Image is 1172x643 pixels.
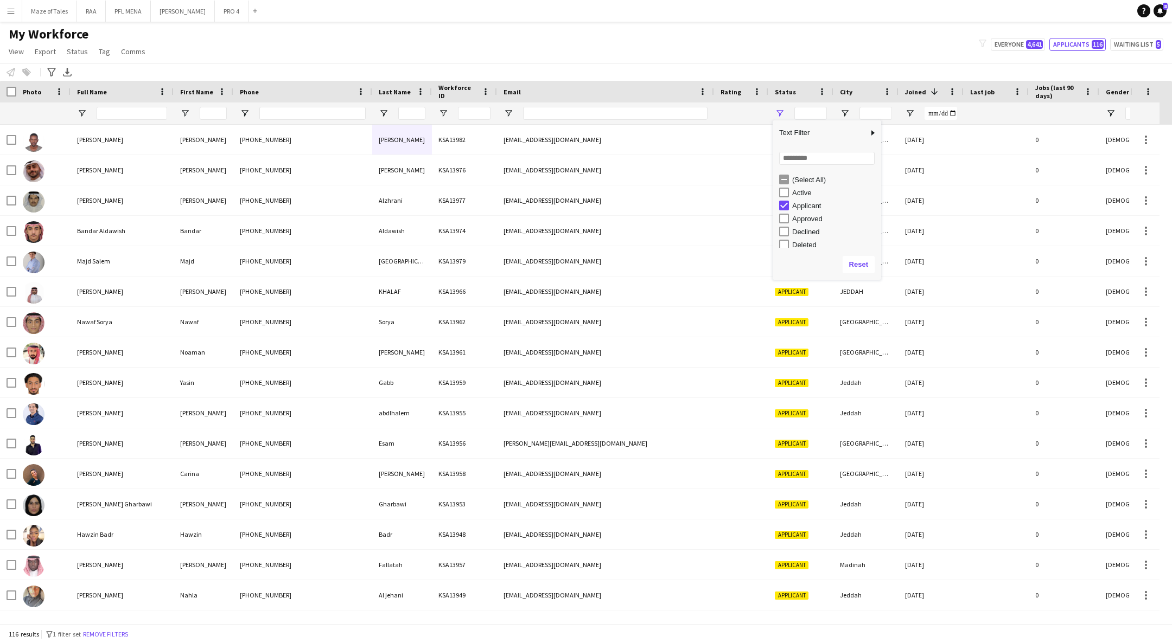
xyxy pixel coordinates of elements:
[1099,550,1154,580] div: [DEMOGRAPHIC_DATA]
[23,373,44,395] img: Yasin Gabb
[432,580,497,610] div: KSA13949
[438,108,448,118] button: Open Filter Menu
[215,1,249,22] button: PRO 4
[773,124,868,142] span: Text Filter
[833,580,899,610] div: Jeddah
[840,88,852,96] span: City
[174,580,233,610] div: Nahla
[77,136,123,144] span: [PERSON_NAME]
[1029,459,1099,488] div: 0
[77,196,123,204] span: [PERSON_NAME]
[497,610,714,640] div: [EMAIL_ADDRESS][DOMAIN_NAME]
[1156,40,1161,49] span: 5
[497,368,714,397] div: [EMAIL_ADDRESS][DOMAIN_NAME]
[233,216,372,246] div: [PHONE_NUMBER]
[62,44,92,59] a: Status
[497,550,714,580] div: [EMAIL_ADDRESS][DOMAIN_NAME]
[23,252,44,273] img: Majd Salem
[77,88,107,96] span: Full Name
[1099,307,1154,337] div: [DEMOGRAPHIC_DATA]
[23,160,44,182] img: Ahmed Aboud
[372,459,432,488] div: [PERSON_NAME]
[180,88,213,96] span: First Name
[432,155,497,185] div: KSA13976
[151,1,215,22] button: [PERSON_NAME]
[1154,4,1167,17] a: 8
[899,489,964,519] div: [DATE]
[833,398,899,428] div: Jeddah
[899,216,964,246] div: [DATE]
[233,337,372,367] div: [PHONE_NUMBER]
[1029,398,1099,428] div: 0
[77,470,123,478] span: [PERSON_NAME]
[833,550,899,580] div: Madinah
[1106,88,1129,96] span: Gender
[497,246,714,276] div: [EMAIL_ADDRESS][DOMAIN_NAME]
[970,88,995,96] span: Last job
[523,107,708,120] input: Email Filter Input
[775,88,796,96] span: Status
[1099,277,1154,306] div: [DEMOGRAPHIC_DATA]
[174,459,233,488] div: Carina
[775,500,808,509] span: Applicant
[899,428,964,458] div: [DATE]
[899,155,964,185] div: [DATE]
[497,155,714,185] div: [EMAIL_ADDRESS][DOMAIN_NAME]
[1099,185,1154,215] div: [DEMOGRAPHIC_DATA]
[1099,246,1154,276] div: [DEMOGRAPHIC_DATA]
[432,610,497,640] div: KSA13947
[372,610,432,640] div: [PERSON_NAME]
[899,368,964,397] div: [DATE]
[1029,307,1099,337] div: 0
[77,591,123,599] span: [PERSON_NAME]
[432,246,497,276] div: KSA13979
[899,550,964,580] div: [DATE]
[233,398,372,428] div: [PHONE_NUMBER]
[174,398,233,428] div: [PERSON_NAME]
[372,246,432,276] div: [GEOGRAPHIC_DATA]
[61,66,74,79] app-action-btn: Export XLSX
[1099,489,1154,519] div: [DEMOGRAPHIC_DATA]
[379,88,411,96] span: Last Name
[372,519,432,549] div: Badr
[23,191,44,213] img: Ali Alzhrani
[1099,368,1154,397] div: [DEMOGRAPHIC_DATA]
[77,1,106,22] button: RAA
[45,66,58,79] app-action-btn: Advanced filters
[121,47,145,56] span: Comms
[174,216,233,246] div: Bandar
[432,216,497,246] div: KSA13974
[77,257,110,265] span: Majd Salem
[432,125,497,155] div: KSA13982
[775,318,808,326] span: Applicant
[174,125,233,155] div: [PERSON_NAME]
[432,489,497,519] div: KSA13953
[77,227,125,235] span: Bandar Aldawish
[233,155,372,185] div: [PHONE_NUMBER]
[23,586,44,607] img: Nahla Al jehani
[1099,155,1154,185] div: [DEMOGRAPHIC_DATA]
[721,88,741,96] span: Rating
[1029,216,1099,246] div: 0
[174,307,233,337] div: Nawaf
[1029,428,1099,458] div: 0
[497,489,714,519] div: [EMAIL_ADDRESS][DOMAIN_NAME]
[372,155,432,185] div: [PERSON_NAME]
[432,307,497,337] div: KSA13962
[23,525,44,546] img: Hawzin Badr
[1099,519,1154,549] div: [DEMOGRAPHIC_DATA]
[81,628,130,640] button: Remove filters
[174,185,233,215] div: [PERSON_NAME]
[77,409,123,417] span: [PERSON_NAME]
[233,307,372,337] div: [PHONE_NUMBER]
[233,125,372,155] div: [PHONE_NUMBER]
[233,459,372,488] div: [PHONE_NUMBER]
[174,368,233,397] div: Yasin
[180,108,190,118] button: Open Filter Menu
[23,403,44,425] img: Abdalla abdlhalem
[899,610,964,640] div: [DATE]
[432,337,497,367] div: KSA13961
[372,337,432,367] div: [PERSON_NAME]
[775,561,808,569] span: Applicant
[77,108,87,118] button: Open Filter Menu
